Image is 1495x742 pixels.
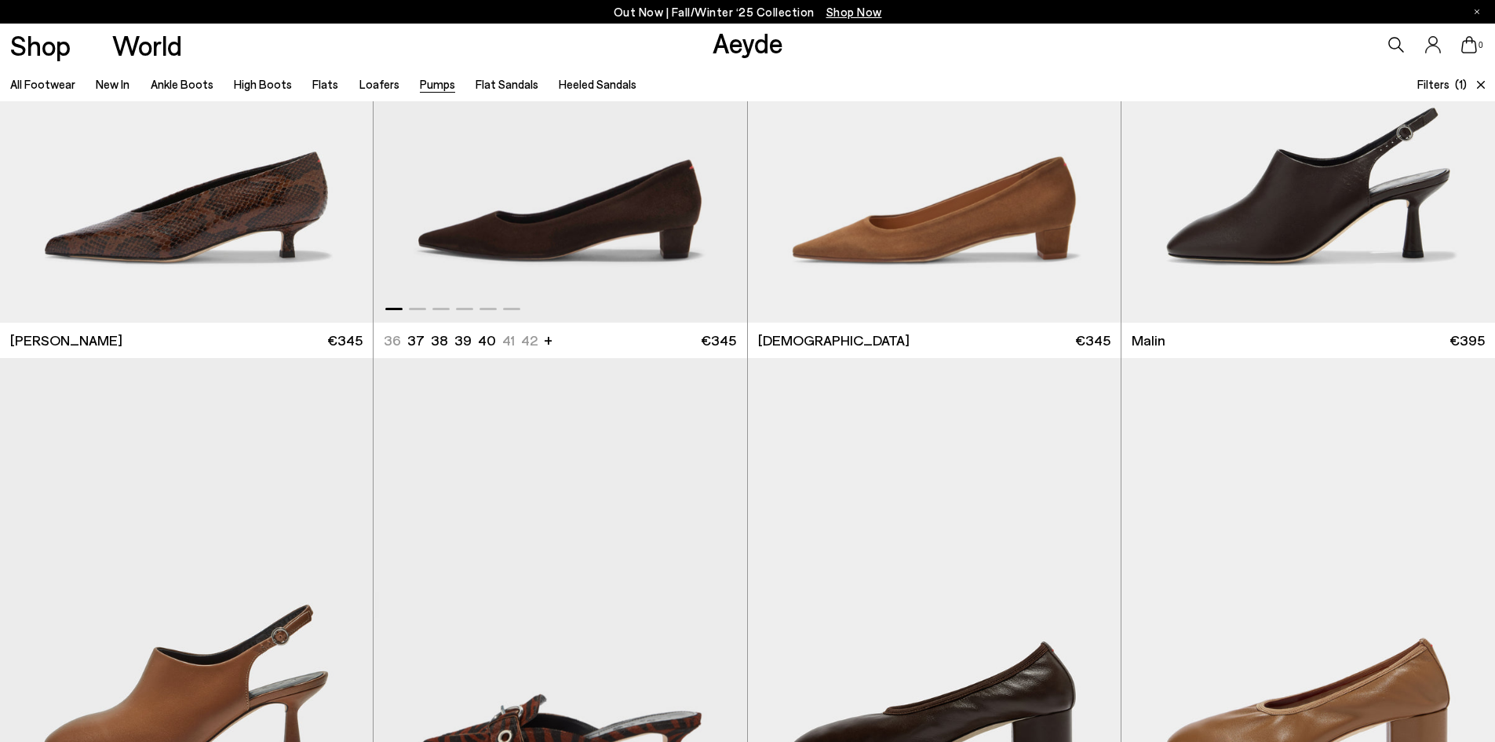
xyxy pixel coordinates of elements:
[1449,331,1485,350] span: €395
[1477,41,1485,49] span: 0
[431,331,448,350] li: 38
[713,26,783,59] a: Aeyde
[1075,331,1110,350] span: €345
[420,77,455,91] a: Pumps
[559,77,636,91] a: Heeled Sandals
[826,5,882,19] span: Navigate to /collections/new-in
[10,77,75,91] a: All Footwear
[407,331,425,350] li: 37
[359,77,399,91] a: Loafers
[701,331,736,350] span: €345
[1132,331,1165,350] span: Malin
[112,31,182,59] a: World
[1461,36,1477,53] a: 0
[454,331,472,350] li: 39
[151,77,213,91] a: Ankle Boots
[234,77,292,91] a: High Boots
[327,331,363,350] span: €345
[374,323,746,358] a: 36 37 38 39 40 41 42 + €345
[748,323,1121,358] a: [DEMOGRAPHIC_DATA] €345
[96,77,129,91] a: New In
[758,331,910,350] span: [DEMOGRAPHIC_DATA]
[1455,75,1467,93] span: (1)
[384,331,533,350] ul: variant
[10,331,122,350] span: [PERSON_NAME]
[476,77,538,91] a: Flat Sandals
[478,331,496,350] li: 40
[1417,77,1449,91] span: Filters
[312,77,338,91] a: Flats
[10,31,71,59] a: Shop
[1121,323,1495,358] a: Malin €395
[544,329,552,350] li: +
[614,2,882,22] p: Out Now | Fall/Winter ‘25 Collection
